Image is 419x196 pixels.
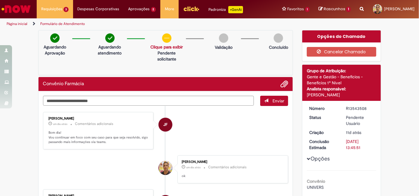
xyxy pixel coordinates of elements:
p: Aguardando atendimento [96,44,124,56]
a: Rascunhos [319,6,351,12]
p: +GenAi [228,6,243,13]
button: Enviar [260,96,288,106]
time: 17/09/2025 12:50:07 [346,130,362,135]
span: 1 [305,7,310,12]
p: Concluído [269,44,288,50]
button: Cancelar Chamado [307,47,376,57]
div: [PERSON_NAME] [49,117,149,120]
a: Formulário de Atendimento [40,21,85,26]
dt: Número [305,105,342,111]
div: Grupo de Atribuição: [307,68,376,74]
span: Requisições [41,6,62,12]
span: 3 [63,7,69,12]
small: Comentários adicionais [75,121,114,126]
span: 2 [151,7,156,12]
span: Aprovações [128,6,150,12]
p: Validação [215,44,233,50]
span: Enviar [273,98,284,104]
div: 17/09/2025 12:50:07 [346,129,374,135]
p: Pendente solicitante [150,50,183,62]
h2: Convênio Farmácia Histórico de tíquete [43,81,84,87]
dt: Criação [305,129,342,135]
span: UNIVERS [307,185,324,190]
div: Delmar Teixeira Dos Santos [159,161,172,175]
span: Rascunhos [324,6,345,12]
p: Aguardando Aprovação [41,44,69,56]
img: ServiceNow [1,3,32,15]
ul: Trilhas de página [5,18,275,30]
div: Padroniza [208,6,243,13]
span: Despesas Corporativas [78,6,119,12]
span: JF [163,117,168,132]
span: More [165,6,174,12]
div: [PERSON_NAME] [182,160,282,164]
div: R13543508 [346,105,374,111]
div: Gente e Gestão - Benefícios - Benefícios 1º Nível [307,74,376,86]
img: img-circle-grey.png [274,33,283,43]
button: Adicionar anexos [280,80,288,88]
span: [PERSON_NAME] [384,6,414,11]
time: 26/09/2025 09:06:21 [186,166,201,169]
span: Favoritos [288,6,304,12]
div: [PERSON_NAME] [307,92,376,98]
div: Analista responsável: [307,86,376,92]
b: Convênio [307,179,325,184]
time: 26/09/2025 09:46:11 [53,122,68,126]
div: Opções do Chamado [302,30,381,42]
img: click_logo_yellow_360x200.png [183,4,199,13]
div: Pendente Usuário [346,114,374,126]
div: [DATE] 13:45:51 [346,138,374,151]
a: Clique para exibir [150,44,183,50]
span: 1 [346,7,351,12]
dt: Status [305,114,342,120]
div: Jeter Filho [159,118,172,132]
textarea: Digite sua mensagem aqui... [43,96,254,106]
small: Comentários adicionais [208,165,247,170]
span: um dia atrás [186,166,201,169]
img: check-circle-green.png [105,33,115,43]
p: ok [182,174,282,179]
img: img-circle-grey.png [219,33,228,43]
span: um dia atrás [53,122,68,126]
a: Página inicial [7,21,27,26]
img: circle-minus.png [162,33,171,43]
span: 11d atrás [346,130,362,135]
img: check-circle-green.png [50,33,60,43]
p: Bom dia! Vou continuar em foco com seu caso para que seja resolvido, sigo passando mais informaçõ... [49,130,149,145]
dt: Conclusão Estimada [305,138,342,151]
